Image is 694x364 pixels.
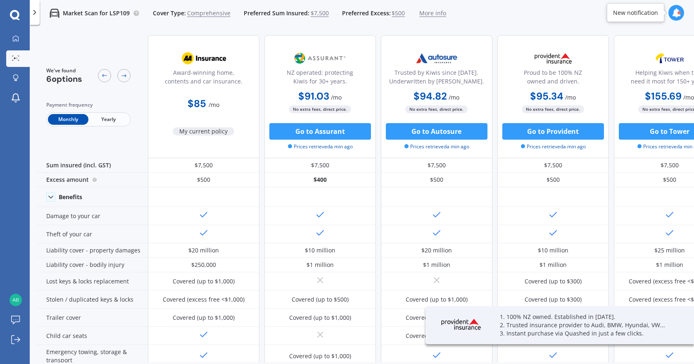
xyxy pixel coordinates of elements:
[36,158,148,173] div: Sum insured (incl. GST)
[656,261,683,269] div: $1 million
[48,114,88,125] span: Monthly
[289,105,352,113] span: No extra fees, direct price.
[88,114,129,125] span: Yearly
[271,68,369,89] div: NZ operated; protecting Kiwis for 30+ years.
[414,90,447,102] b: $94.82
[59,193,82,201] div: Benefits
[46,74,82,84] span: 6 options
[209,101,220,109] span: / mo
[188,97,207,110] b: $85
[497,173,609,187] div: $500
[292,295,349,304] div: Covered (up to $500)
[299,90,330,102] b: $91.03
[522,105,585,113] span: No extra fees, direct price.
[497,158,609,173] div: $7,500
[293,48,347,69] img: Assurant.png
[155,68,252,89] div: Award-winning home, contents and car insurance.
[50,8,59,18] img: car.f15378c7a67c060ca3f3.svg
[645,90,682,102] b: $155.69
[188,246,219,255] div: $20 million
[406,332,468,340] div: Covered (if kept in car)
[500,321,673,329] p: 2. Trusted insurance provider to Audi, BMW, Hyundai, VW...
[654,246,685,255] div: $25 million
[381,158,492,173] div: $7,500
[36,225,148,243] div: Theft of your car
[264,173,376,187] div: $400
[289,352,351,360] div: Covered (up to $1,000)
[148,158,259,173] div: $7,500
[288,143,353,150] span: Prices retrieved a min ago
[392,9,405,17] span: $500
[388,68,485,89] div: Trusted by Kiwis since [DATE]. Underwritten by [PERSON_NAME].
[173,277,235,285] div: Covered (up to $1,000)
[191,261,216,269] div: $250,000
[525,277,582,285] div: Covered (up to $300)
[502,123,604,140] button: Go to Provident
[409,48,464,69] img: Autosure.webp
[406,295,468,304] div: Covered (up to $1,000)
[540,261,567,269] div: $1 million
[381,173,492,187] div: $500
[331,93,342,101] span: / mo
[500,329,673,338] p: 3. Instant purchase via Quashed in just a few clicks.
[244,9,309,17] span: Preferred Sum Insured:
[269,123,371,140] button: Go to Assurant
[36,173,148,187] div: Excess amount
[342,9,391,17] span: Preferred Excess:
[305,246,335,255] div: $10 million
[173,127,235,136] span: My current policy
[526,48,580,69] img: Provident.png
[419,9,446,17] span: More info
[36,309,148,327] div: Trailer cover
[36,243,148,258] div: Liability cover - property damages
[530,90,564,102] b: $95.34
[311,9,329,17] span: $7,500
[153,9,186,17] span: Cover Type:
[500,313,673,321] p: 1. 100% NZ owned. Established in [DATE].
[289,314,351,322] div: Covered (up to $1,000)
[46,101,131,109] div: Payment frequency
[163,295,245,304] div: Covered (excess free <$1,000)
[421,246,452,255] div: $20 million
[307,261,334,269] div: $1 million
[406,105,468,113] span: No extra fees, direct price.
[36,327,148,345] div: Child car seats
[63,9,130,17] p: Market Scan for LSP109
[386,123,487,140] button: Go to Autosure
[613,9,658,17] div: New notification
[521,143,586,150] span: Prices retrieved a min ago
[432,313,490,335] img: Provident.webp
[449,93,460,101] span: / mo
[148,173,259,187] div: $500
[176,48,231,69] img: AA.webp
[404,143,469,150] span: Prices retrieved a min ago
[538,246,568,255] div: $10 million
[10,294,22,306] img: 2e04ec795ad592daf7ccdbe785194165
[525,295,582,304] div: Covered (up to $300)
[566,93,576,101] span: / mo
[173,314,235,322] div: Covered (up to $1,000)
[36,258,148,272] div: Liability cover - bodily injury
[36,207,148,225] div: Damage to your car
[36,272,148,290] div: Lost keys & locks replacement
[423,261,450,269] div: $1 million
[36,290,148,309] div: Stolen / duplicated keys & locks
[504,68,602,89] div: Proud to be 100% NZ owned and driven.
[46,67,82,74] span: We've found
[187,9,231,17] span: Comprehensive
[264,158,376,173] div: $7,500
[406,314,468,322] div: Covered (up to $1,000)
